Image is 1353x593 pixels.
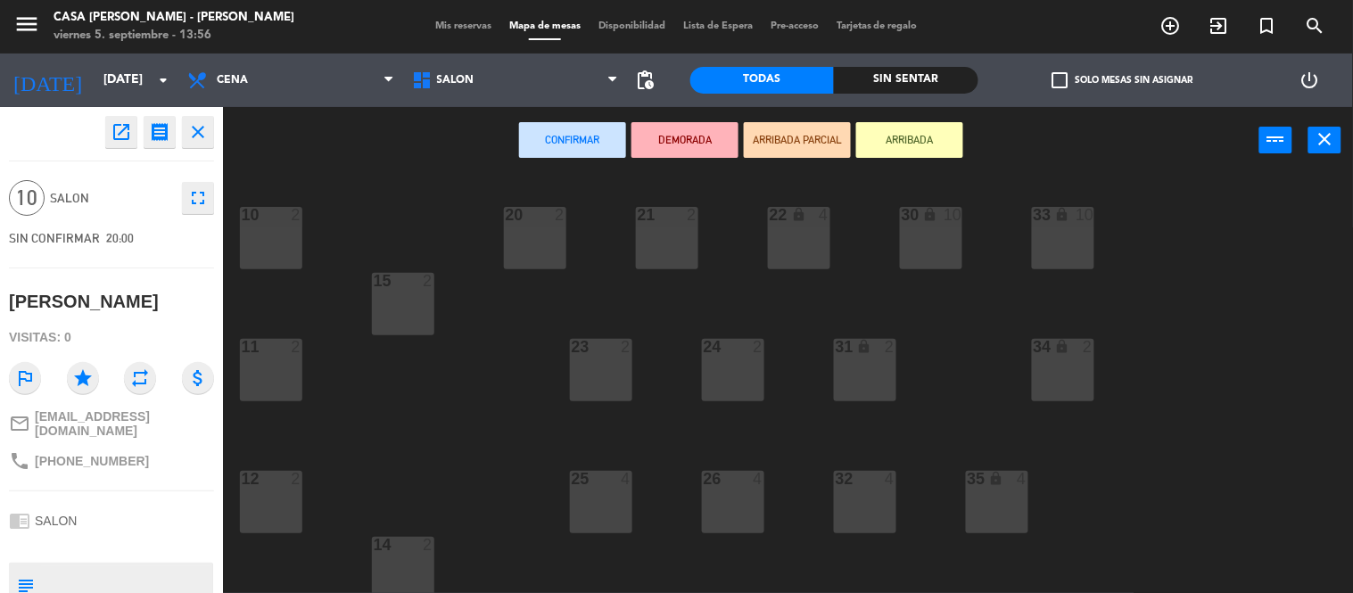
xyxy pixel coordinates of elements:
[506,207,507,223] div: 20
[105,116,137,148] button: open_in_new
[1259,127,1292,153] button: power_input
[54,9,294,27] div: Casa [PERSON_NAME] - [PERSON_NAME]
[423,537,433,553] div: 2
[944,207,961,223] div: 10
[9,510,30,531] i: chrome_reader_mode
[770,207,771,223] div: 22
[989,471,1004,486] i: lock
[885,471,895,487] div: 4
[856,122,963,158] button: ARRIBADA
[1083,339,1093,355] div: 2
[149,121,170,143] i: receipt
[690,67,835,94] div: Todas
[35,454,149,468] span: [PHONE_NUMBER]
[1076,207,1093,223] div: 10
[35,514,77,528] span: SALON
[762,21,828,31] span: Pre-acceso
[217,74,248,86] span: Cena
[519,122,626,158] button: Confirmar
[1052,72,1068,88] span: check_box_outline_blank
[819,207,829,223] div: 4
[9,287,159,317] div: [PERSON_NAME]
[674,21,762,31] span: Lista de Espera
[291,471,301,487] div: 2
[124,362,156,394] i: repeat
[374,273,375,289] div: 15
[242,339,243,355] div: 11
[621,471,631,487] div: 4
[1017,471,1027,487] div: 4
[153,70,174,91] i: arrow_drop_down
[572,471,573,487] div: 25
[374,537,375,553] div: 14
[1266,128,1287,150] i: power_input
[9,409,214,438] a: mail_outline[EMAIL_ADDRESS][DOMAIN_NAME]
[423,273,433,289] div: 2
[13,11,40,44] button: menu
[631,122,738,158] button: DEMORADA
[1055,339,1070,354] i: lock
[857,339,872,354] i: lock
[621,339,631,355] div: 2
[182,182,214,214] button: fullscreen
[9,413,30,434] i: mail_outline
[1034,207,1035,223] div: 33
[828,21,927,31] span: Tarjetas de regalo
[968,471,969,487] div: 35
[1052,72,1192,88] label: Solo mesas sin asignar
[182,362,214,394] i: attach_money
[555,207,565,223] div: 2
[791,207,806,222] i: lock
[144,116,176,148] button: receipt
[106,231,134,245] span: 20:00
[753,339,763,355] div: 2
[1034,339,1035,355] div: 34
[902,207,903,223] div: 30
[836,471,837,487] div: 32
[426,21,500,31] span: Mis reservas
[35,409,214,438] span: [EMAIL_ADDRESS][DOMAIN_NAME]
[50,188,173,209] span: SALON
[635,70,656,91] span: pending_actions
[1308,127,1341,153] button: close
[572,339,573,355] div: 23
[111,121,132,143] i: open_in_new
[13,11,40,37] i: menu
[500,21,590,31] span: Mapa de mesas
[291,207,301,223] div: 2
[187,121,209,143] i: close
[836,339,837,355] div: 31
[9,362,41,394] i: outlined_flag
[291,339,301,355] div: 2
[1257,15,1278,37] i: turned_in_not
[753,471,763,487] div: 4
[9,180,45,216] span: 10
[923,207,938,222] i: lock
[242,207,243,223] div: 10
[638,207,639,223] div: 21
[1315,128,1336,150] i: close
[590,21,674,31] span: Disponibilidad
[704,471,705,487] div: 26
[885,339,895,355] div: 2
[9,450,30,472] i: phone
[67,362,99,394] i: star
[744,122,851,158] button: ARRIBADA PARCIAL
[1160,15,1182,37] i: add_circle_outline
[242,471,243,487] div: 12
[1055,207,1070,222] i: lock
[834,67,978,94] div: Sin sentar
[1299,70,1321,91] i: power_settings_new
[182,116,214,148] button: close
[9,322,214,353] div: Visitas: 0
[704,339,705,355] div: 24
[437,74,474,86] span: SALON
[54,27,294,45] div: viernes 5. septiembre - 13:56
[1209,15,1230,37] i: exit_to_app
[9,231,100,245] span: SIN CONFIRMAR
[1305,15,1326,37] i: search
[187,187,209,209] i: fullscreen
[687,207,697,223] div: 2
